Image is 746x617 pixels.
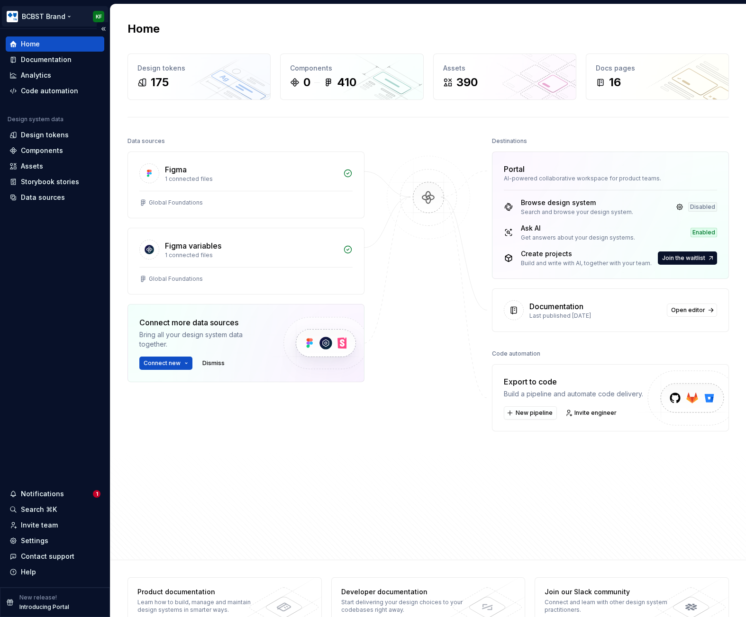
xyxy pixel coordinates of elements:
[6,68,104,83] a: Analytics
[127,134,165,148] div: Data sources
[521,234,635,241] div: Get answers about your design systems.
[21,552,74,561] div: Contact support
[96,13,102,20] div: KF
[521,259,652,267] div: Build and write with AI, together with your team.
[198,357,229,370] button: Dismiss
[658,251,717,265] button: Join the waitlist
[8,116,64,123] div: Design system data
[93,490,100,498] span: 1
[21,177,79,187] div: Storybook stories
[504,406,557,420] button: New pipeline
[529,301,583,312] div: Documentation
[144,359,181,367] span: Connect new
[688,202,717,212] div: Disabled
[6,533,104,548] a: Settings
[137,587,264,597] div: Product documentation
[2,6,108,27] button: BCBST BrandKF
[6,159,104,174] a: Assets
[21,86,78,96] div: Code automation
[202,359,225,367] span: Dismiss
[341,587,467,597] div: Developer documentation
[165,251,337,259] div: 1 connected files
[504,389,643,399] div: Build a pipeline and automate code delivery.
[492,134,527,148] div: Destinations
[521,208,633,216] div: Search and browse your design system.
[6,143,104,158] a: Components
[21,505,57,514] div: Search ⌘K
[586,54,729,100] a: Docs pages16
[6,36,104,52] a: Home
[165,164,187,175] div: Figma
[127,228,364,295] a: Figma variables1 connected filesGlobal Foundations
[667,304,717,317] a: Open editor
[443,63,566,73] div: Assets
[165,175,337,183] div: 1 connected files
[6,83,104,98] a: Code automation
[21,193,65,202] div: Data sources
[574,409,617,417] span: Invite engineer
[149,199,203,206] div: Global Foundations
[433,54,576,100] a: Assets390
[127,21,160,36] h2: Home
[21,489,64,499] div: Notifications
[303,75,310,90] div: 0
[165,240,221,251] div: Figma variables
[21,146,63,155] div: Components
[563,406,621,420] a: Invite engineer
[516,409,553,417] span: New pipeline
[341,599,467,614] div: Start delivering your design choices to your codebases right away.
[337,75,356,90] div: 410
[504,163,525,175] div: Portal
[6,486,104,501] button: Notifications1
[21,536,48,545] div: Settings
[6,174,104,189] a: Storybook stories
[6,52,104,67] a: Documentation
[521,224,635,233] div: Ask AI
[149,275,203,283] div: Global Foundations
[6,549,104,564] button: Contact support
[504,376,643,387] div: Export to code
[545,599,671,614] div: Connect and learn with other design system practitioners.
[7,11,18,22] img: b44e7a6b-69a5-43df-ae42-963d7259159b.png
[596,63,719,73] div: Docs pages
[21,39,40,49] div: Home
[151,75,169,90] div: 175
[6,502,104,517] button: Search ⌘K
[21,567,36,577] div: Help
[19,603,69,611] p: Introducing Portal
[6,564,104,580] button: Help
[456,75,478,90] div: 390
[19,594,57,601] p: New release!
[127,54,271,100] a: Design tokens175
[290,63,413,73] div: Components
[21,130,69,140] div: Design tokens
[137,63,261,73] div: Design tokens
[280,54,423,100] a: Components0410
[139,317,267,328] div: Connect more data sources
[6,190,104,205] a: Data sources
[521,198,633,207] div: Browse design system
[22,12,65,21] div: BCBST Brand
[97,22,110,36] button: Collapse sidebar
[127,152,364,218] a: Figma1 connected filesGlobal Foundations
[21,520,58,530] div: Invite team
[21,161,43,171] div: Assets
[139,330,267,349] div: Bring all your design system data together.
[492,347,540,360] div: Code automation
[521,249,652,259] div: Create projects
[529,312,661,320] div: Last published [DATE]
[21,71,51,80] div: Analytics
[504,175,717,182] div: AI-powered collaborative workspace for product teams.
[6,127,104,143] a: Design tokens
[137,599,264,614] div: Learn how to build, manage and maintain design systems in smarter ways.
[139,357,192,370] button: Connect new
[609,75,621,90] div: 16
[6,518,104,533] a: Invite team
[671,306,705,314] span: Open editor
[662,254,705,262] span: Join the waitlist
[21,55,72,64] div: Documentation
[545,587,671,597] div: Join our Slack community
[691,228,717,237] div: Enabled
